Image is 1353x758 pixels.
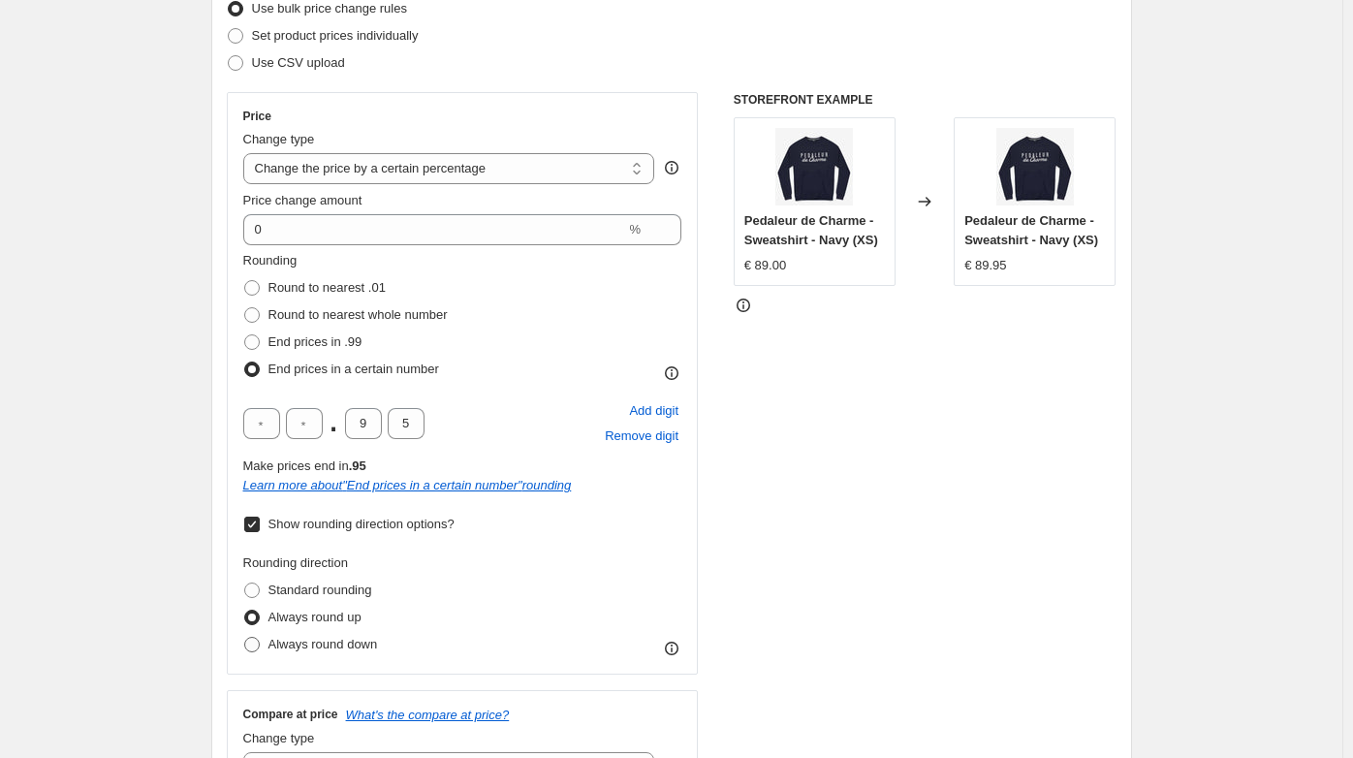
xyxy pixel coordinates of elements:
i: Learn more about " End prices in a certain number " rounding [243,478,572,492]
button: Add placeholder [626,398,681,424]
span: Round to nearest whole number [268,307,448,322]
span: Rounding direction [243,555,348,570]
span: Set product prices individually [252,28,419,43]
input: ﹡ [388,408,425,439]
span: Remove digit [605,426,678,446]
input: ﹡ [286,408,323,439]
span: Standard rounding [268,583,372,597]
span: Price change amount [243,193,362,207]
div: € 89.95 [964,256,1006,275]
h6: STOREFRONT EXAMPLE [734,92,1117,108]
span: Show rounding direction options? [268,517,455,531]
b: .95 [349,458,366,473]
span: Pedaleur de Charme - Sweatshirt - Navy (XS) [744,213,878,247]
div: help [662,158,681,177]
button: Remove placeholder [602,424,681,449]
span: Change type [243,132,315,146]
span: Rounding [243,253,298,268]
span: Pedaleur de Charme - Sweatshirt - Navy (XS) [964,213,1098,247]
span: % [629,222,641,237]
h3: Compare at price [243,707,338,722]
div: € 89.00 [744,256,786,275]
span: Add digit [629,401,678,421]
span: Always round down [268,637,378,651]
img: La_Machine_Pedaleur_de_Charme_Navy_Sweatshirt_Flat_80x.jpg [775,128,853,205]
span: Change type [243,731,315,745]
input: ﹡ [345,408,382,439]
input: -15 [243,214,626,245]
input: ﹡ [243,408,280,439]
h3: Price [243,109,271,124]
span: Always round up [268,610,362,624]
span: Use bulk price change rules [252,1,407,16]
button: What's the compare at price? [346,708,510,722]
span: End prices in .99 [268,334,362,349]
span: Use CSV upload [252,55,345,70]
img: La_Machine_Pedaleur_de_Charme_Navy_Sweatshirt_Flat_80x.jpg [996,128,1074,205]
a: Learn more about"End prices in a certain number"rounding [243,478,572,492]
span: Make prices end in [243,458,366,473]
span: Round to nearest .01 [268,280,386,295]
span: . [329,408,339,439]
span: End prices in a certain number [268,362,439,376]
